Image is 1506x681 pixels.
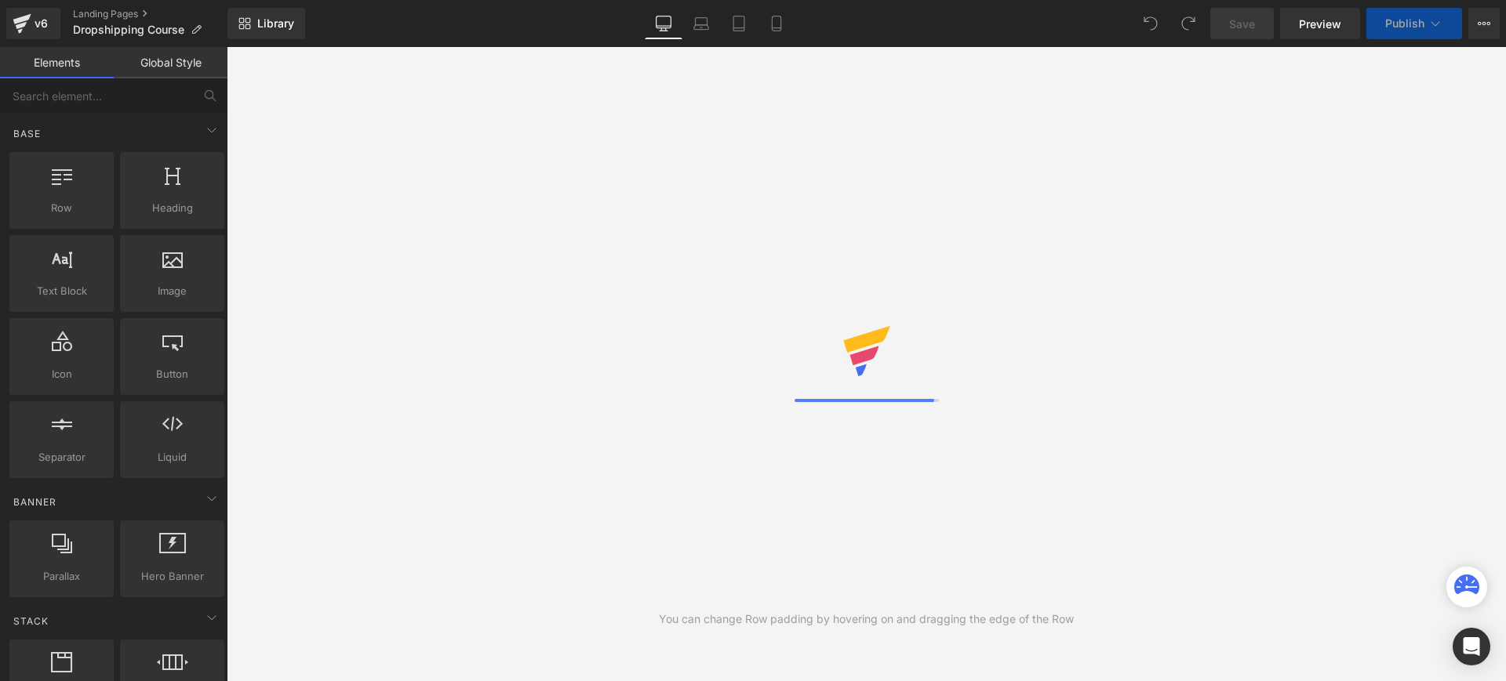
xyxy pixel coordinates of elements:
span: Save [1229,16,1255,32]
span: Library [257,16,294,31]
span: Icon [14,366,109,382]
span: Preview [1299,16,1341,32]
a: Tablet [720,8,758,39]
span: Parallax [14,568,109,585]
button: More [1468,8,1500,39]
a: Mobile [758,8,795,39]
a: Landing Pages [73,8,227,20]
a: v6 [6,8,60,39]
a: New Library [227,8,305,39]
span: Text Block [14,283,109,299]
span: Image [125,283,220,299]
span: Heading [125,200,220,216]
button: Publish [1366,8,1462,39]
div: Open Intercom Messenger [1453,628,1490,665]
span: Banner [12,494,58,509]
span: Publish [1385,17,1424,30]
span: Base [12,126,42,141]
span: Button [125,366,220,382]
span: Liquid [125,449,220,465]
div: You can change Row padding by hovering on and dragging the edge of the Row [659,610,1074,628]
button: Undo [1135,8,1166,39]
a: Desktop [645,8,682,39]
a: Global Style [114,47,227,78]
span: Dropshipping Course [73,24,184,36]
span: Separator [14,449,109,465]
a: Laptop [682,8,720,39]
a: Preview [1280,8,1360,39]
span: Stack [12,614,50,628]
button: Redo [1173,8,1204,39]
span: Hero Banner [125,568,220,585]
div: v6 [31,13,51,34]
span: Row [14,200,109,216]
